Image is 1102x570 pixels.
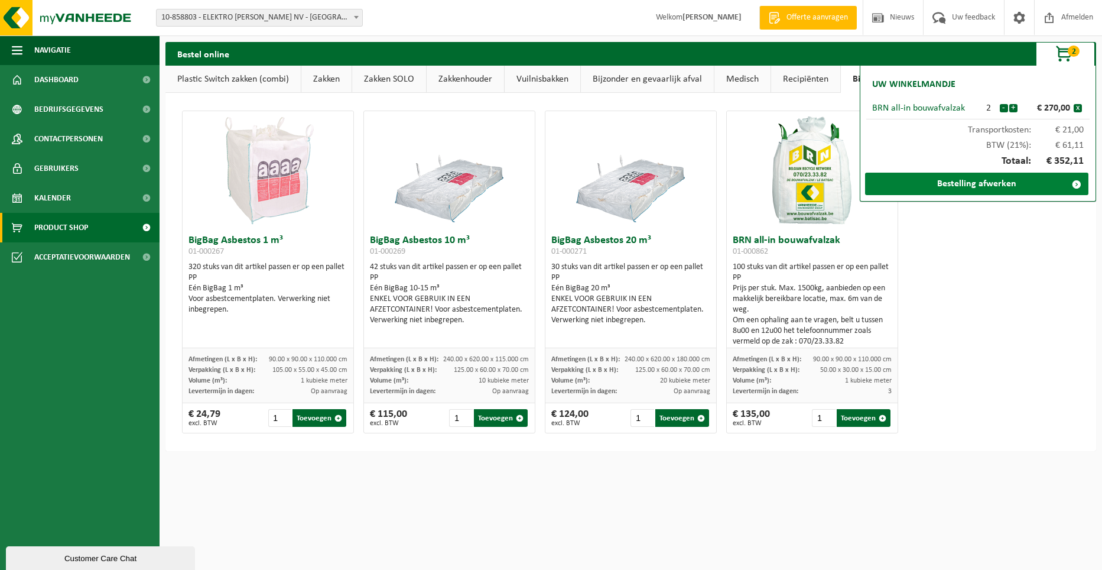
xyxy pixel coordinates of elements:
[551,273,711,283] div: PP
[1031,156,1084,167] span: € 352,11
[188,294,348,315] div: Voor asbestcementplaten. Verwerking niet inbegrepen.
[733,356,801,363] span: Afmetingen (L x B x H):
[866,135,1090,150] div: BTW (21%):
[635,367,710,374] span: 125.00 x 60.00 x 70.00 cm
[370,262,529,326] div: 42 stuks van dit artikel passen er op een pallet
[571,111,690,229] img: 01-000271
[1000,104,1008,112] button: -
[771,66,840,93] a: Recipiënten
[753,111,871,229] img: 01-000862
[733,377,771,384] span: Volume (m³):
[352,66,426,93] a: Zakken SOLO
[733,283,892,315] div: Prijs per stuk. Max. 1500kg, aanbieden op een makkelijk bereikbare locatie, max. 6m van de weg.
[269,356,347,363] span: 90.00 x 90.00 x 110.000 cm
[660,377,710,384] span: 20 kubieke meter
[188,247,224,256] span: 01-000267
[370,247,405,256] span: 01-000269
[370,283,529,294] div: Eén BigBag 10-15 m³
[370,367,437,374] span: Verpakking (L x B x H):
[551,377,590,384] span: Volume (m³):
[733,262,892,347] div: 100 stuks van dit artikel passen er op een pallet
[733,367,799,374] span: Verpakking (L x B x H):
[34,65,79,95] span: Dashboard
[784,12,851,24] span: Offerte aanvragen
[370,420,407,427] span: excl. BTW
[370,377,408,384] span: Volume (m³):
[443,356,529,363] span: 240.00 x 620.00 x 115.000 cm
[34,213,88,242] span: Product Shop
[872,103,978,113] div: BRN all-in bouwafvalzak
[157,9,362,26] span: 10-858803 - ELEKTRO KAMIEL SMET NV - SINT-NIKLAAS
[733,388,798,395] span: Levertermijn in dagen:
[841,66,895,93] a: Bigbags
[551,247,587,256] span: 01-000271
[551,283,711,294] div: Eén BigBag 20 m³
[188,273,348,283] div: PP
[449,409,472,427] input: 1
[733,273,892,283] div: PP
[34,124,103,154] span: Contactpersonen
[630,409,654,427] input: 1
[1009,104,1018,112] button: +
[888,388,892,395] span: 3
[492,388,529,395] span: Op aanvraag
[551,294,711,326] div: ENKEL VOOR GEBRUIK IN EEN AFZETCONTAINER! Voor asbestcementplaten. Verwerking niet inbegrepen.
[427,66,504,93] a: Zakkenhouder
[34,183,71,213] span: Kalender
[978,103,999,113] div: 2
[733,420,770,427] span: excl. BTW
[188,420,220,427] span: excl. BTW
[34,35,71,65] span: Navigatie
[34,242,130,272] span: Acceptatievoorwaarden
[655,409,709,427] button: Toevoegen
[188,235,348,259] h3: BigBag Asbestos 1 m³
[188,409,220,427] div: € 24,79
[370,294,529,326] div: ENKEL VOOR GEBRUIK IN EEN AFZETCONTAINER! Voor asbestcementplaten. Verwerking niet inbegrepen.
[165,66,301,93] a: Plastic Switch zakken (combi)
[837,409,890,427] button: Toevoegen
[1074,104,1082,112] button: x
[1068,46,1080,57] span: 2
[188,367,255,374] span: Verpakking (L x B x H):
[390,111,508,229] img: 01-000269
[759,6,857,30] a: Offerte aanvragen
[714,66,771,93] a: Medisch
[551,235,711,259] h3: BigBag Asbestos 20 m³
[474,409,528,427] button: Toevoegen
[866,72,961,98] h2: Uw winkelmandje
[845,377,892,384] span: 1 kubieke meter
[370,235,529,259] h3: BigBag Asbestos 10 m³
[733,235,892,259] h3: BRN all-in bouwafvalzak
[733,315,892,347] div: Om een ophaling aan te vragen, belt u tussen 8u00 en 12u00 het telefoonnummer zoals vermeld op de...
[370,388,435,395] span: Levertermijn in dagen:
[272,367,347,374] span: 105.00 x 55.00 x 45.00 cm
[34,154,79,183] span: Gebruikers
[268,409,291,427] input: 1
[311,388,347,395] span: Op aanvraag
[820,367,892,374] span: 50.00 x 30.00 x 15.00 cm
[301,66,352,93] a: Zakken
[370,273,529,283] div: PP
[188,377,227,384] span: Volume (m³):
[370,409,407,427] div: € 115,00
[551,356,620,363] span: Afmetingen (L x B x H):
[1031,141,1084,150] span: € 61,11
[34,95,103,124] span: Bedrijfsgegevens
[454,367,529,374] span: 125.00 x 60.00 x 70.00 cm
[551,420,589,427] span: excl. BTW
[733,247,768,256] span: 01-000862
[813,356,892,363] span: 90.00 x 90.00 x 110.000 cm
[505,66,580,93] a: Vuilnisbakken
[551,409,589,427] div: € 124,00
[581,66,714,93] a: Bijzonder en gevaarlijk afval
[292,409,346,427] button: Toevoegen
[865,173,1088,195] a: Bestelling afwerken
[156,9,363,27] span: 10-858803 - ELEKTRO KAMIEL SMET NV - SINT-NIKLAAS
[188,262,348,315] div: 320 stuks van dit artikel passen er op een pallet
[551,262,711,326] div: 30 stuks van dit artikel passen er op een pallet
[165,42,241,65] h2: Bestel online
[674,388,710,395] span: Op aanvraag
[188,388,254,395] span: Levertermijn in dagen:
[188,283,348,294] div: Eén BigBag 1 m³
